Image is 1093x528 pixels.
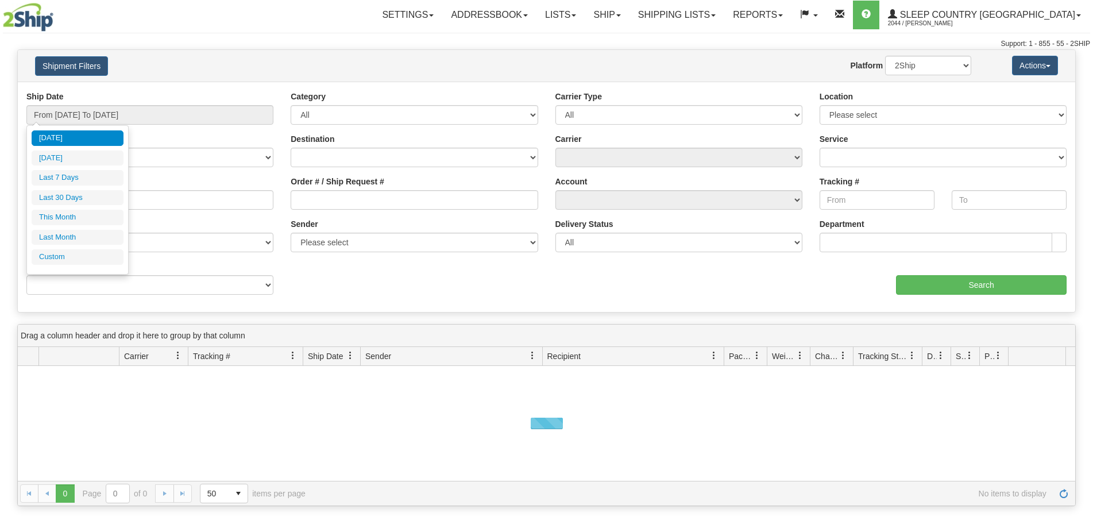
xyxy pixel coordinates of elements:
[988,346,1008,365] a: Pickup Status filter column settings
[555,176,588,187] label: Account
[960,346,979,365] a: Shipment Issues filter column settings
[927,350,937,362] span: Delivery Status
[1012,56,1058,75] button: Actions
[815,350,839,362] span: Charge
[32,190,123,206] li: Last 30 Days
[850,60,883,71] label: Platform
[32,170,123,186] li: Last 7 Days
[555,218,613,230] label: Delivery Status
[26,91,64,102] label: Ship Date
[1067,205,1092,322] iframe: chat widget
[820,133,848,145] label: Service
[341,346,360,365] a: Ship Date filter column settings
[704,346,724,365] a: Recipient filter column settings
[32,130,123,146] li: [DATE]
[858,350,908,362] span: Tracking Status
[820,190,934,210] input: From
[322,489,1046,498] span: No items to display
[283,346,303,365] a: Tracking # filter column settings
[984,350,994,362] span: Pickup Status
[1055,484,1073,503] a: Refresh
[365,350,391,362] span: Sender
[32,230,123,245] li: Last Month
[291,176,384,187] label: Order # / Ship Request #
[373,1,442,29] a: Settings
[952,190,1067,210] input: To
[193,350,230,362] span: Tracking #
[888,18,974,29] span: 2044 / [PERSON_NAME]
[724,1,791,29] a: Reports
[291,91,326,102] label: Category
[629,1,724,29] a: Shipping lists
[32,151,123,166] li: [DATE]
[790,346,810,365] a: Weight filter column settings
[3,39,1090,49] div: Support: 1 - 855 - 55 - 2SHIP
[56,484,74,503] span: Page 0
[956,350,965,362] span: Shipment Issues
[729,350,753,362] span: Packages
[442,1,536,29] a: Addressbook
[291,133,334,145] label: Destination
[896,275,1067,295] input: Search
[18,325,1075,347] div: grid grouping header
[3,3,53,32] img: logo2044.jpg
[820,91,853,102] label: Location
[897,10,1075,20] span: Sleep Country [GEOGRAPHIC_DATA]
[820,176,859,187] label: Tracking #
[879,1,1090,29] a: Sleep Country [GEOGRAPHIC_DATA] 2044 / [PERSON_NAME]
[200,484,306,503] span: items per page
[168,346,188,365] a: Carrier filter column settings
[536,1,585,29] a: Lists
[772,350,796,362] span: Weight
[820,218,864,230] label: Department
[833,346,853,365] a: Charge filter column settings
[523,346,542,365] a: Sender filter column settings
[931,346,951,365] a: Delivery Status filter column settings
[585,1,629,29] a: Ship
[207,488,222,499] span: 50
[124,350,149,362] span: Carrier
[291,218,318,230] label: Sender
[747,346,767,365] a: Packages filter column settings
[35,56,108,76] button: Shipment Filters
[555,133,582,145] label: Carrier
[902,346,922,365] a: Tracking Status filter column settings
[547,350,581,362] span: Recipient
[32,249,123,265] li: Custom
[555,91,602,102] label: Carrier Type
[83,484,148,503] span: Page of 0
[32,210,123,225] li: This Month
[200,484,248,503] span: Page sizes drop down
[229,484,248,503] span: select
[308,350,343,362] span: Ship Date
